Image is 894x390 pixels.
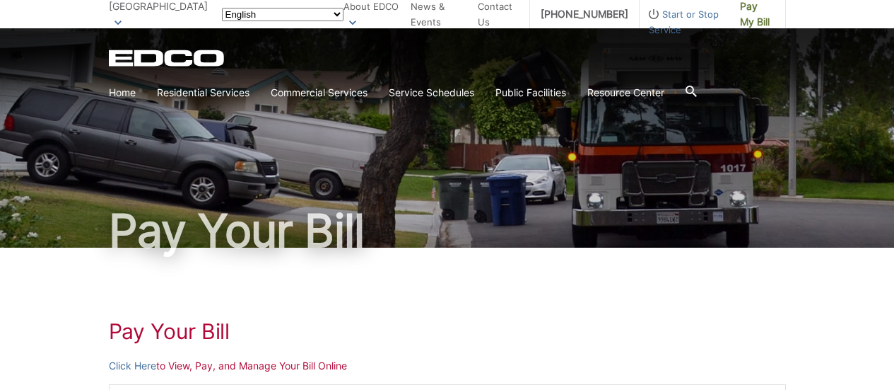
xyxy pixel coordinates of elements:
[222,8,343,21] select: Select a language
[271,85,367,101] a: Commercial Services
[109,208,786,253] h1: Pay Your Bill
[109,358,786,374] p: to View, Pay, and Manage Your Bill Online
[495,85,566,101] a: Public Facilities
[109,358,156,374] a: Click Here
[587,85,664,101] a: Resource Center
[109,319,786,344] h1: Pay Your Bill
[389,85,474,101] a: Service Schedules
[109,50,226,67] a: EDCD logo. Return to the homepage.
[157,85,249,101] a: Residential Services
[109,85,136,101] a: Home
